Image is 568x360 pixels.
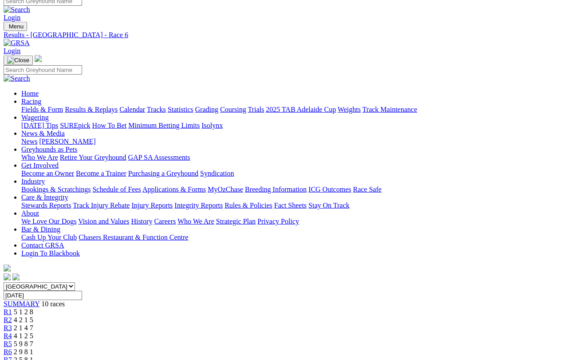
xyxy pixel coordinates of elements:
a: Who We Are [177,218,214,225]
a: SUMMARY [4,300,39,308]
a: Greyhounds as Pets [21,146,77,153]
div: News & Media [21,138,564,146]
a: R1 [4,308,12,316]
span: 2 1 4 7 [14,324,33,332]
a: Results - [GEOGRAPHIC_DATA] - Race 6 [4,31,564,39]
span: 4 1 2 5 [14,332,33,340]
span: 10 races [41,300,65,308]
a: ICG Outcomes [308,186,351,193]
img: Search [4,75,30,83]
a: Become a Trainer [76,170,126,177]
span: 2 9 8 1 [14,348,33,356]
a: Track Injury Rebate [73,202,130,209]
div: Wagering [21,122,564,130]
a: Racing [21,98,41,105]
a: Privacy Policy [257,218,299,225]
img: logo-grsa-white.png [35,55,42,62]
a: Grading [195,106,218,113]
button: Toggle navigation [4,22,27,31]
input: Select date [4,291,82,300]
a: Strategic Plan [216,218,256,225]
a: News & Media [21,130,65,137]
a: Isolynx [201,122,223,129]
div: Bar & Dining [21,233,564,241]
a: Weights [338,106,361,113]
button: Toggle navigation [4,55,33,65]
a: Results & Replays [65,106,118,113]
div: About [21,218,564,225]
a: Fact Sheets [274,202,307,209]
a: News [21,138,37,145]
a: Stewards Reports [21,202,71,209]
a: Login [4,47,20,55]
a: Careers [154,218,176,225]
img: Close [7,57,29,64]
a: Login To Blackbook [21,249,80,257]
div: Racing [21,106,564,114]
a: Cash Up Your Club [21,233,77,241]
a: Home [21,90,39,97]
a: 2025 TAB Adelaide Cup [266,106,336,113]
a: Become an Owner [21,170,74,177]
a: Wagering [21,114,49,121]
img: logo-grsa-white.png [4,265,11,272]
a: Rules & Policies [225,202,272,209]
a: Injury Reports [131,202,173,209]
span: 5 1 2 8 [14,308,33,316]
a: R3 [4,324,12,332]
div: Care & Integrity [21,202,564,210]
a: Retire Your Greyhound [60,154,126,161]
a: R4 [4,332,12,340]
a: Tracks [147,106,166,113]
a: Who We Are [21,154,58,161]
div: Greyhounds as Pets [21,154,564,162]
a: Race Safe [353,186,381,193]
a: [DATE] Tips [21,122,58,129]
a: Login [4,14,20,21]
a: SUREpick [60,122,90,129]
a: Vision and Values [78,218,129,225]
a: Schedule of Fees [92,186,141,193]
a: [PERSON_NAME] [39,138,95,145]
a: GAP SA Assessments [128,154,190,161]
a: Contact GRSA [21,241,64,249]
span: 5 9 8 7 [14,340,33,348]
a: Bar & Dining [21,225,60,233]
a: R5 [4,340,12,348]
span: 4 2 1 5 [14,316,33,324]
a: Minimum Betting Limits [128,122,200,129]
a: Trials [248,106,264,113]
div: Get Involved [21,170,564,178]
a: Get Involved [21,162,59,169]
a: R6 [4,348,12,356]
img: twitter.svg [12,273,20,281]
img: GRSA [4,39,30,47]
a: Care & Integrity [21,194,68,201]
a: Fields & Form [21,106,63,113]
a: Statistics [168,106,193,113]
a: Purchasing a Greyhound [128,170,198,177]
a: Breeding Information [245,186,307,193]
a: R2 [4,316,12,324]
a: We Love Our Dogs [21,218,76,225]
input: Search [4,65,82,75]
a: Integrity Reports [174,202,223,209]
a: Coursing [220,106,246,113]
a: History [131,218,152,225]
img: facebook.svg [4,273,11,281]
a: MyOzChase [208,186,243,193]
a: Stay On Track [308,202,349,209]
a: About [21,210,39,217]
a: Track Maintenance [363,106,417,113]
div: Industry [21,186,564,194]
a: Calendar [119,106,145,113]
a: Chasers Restaurant & Function Centre [79,233,188,241]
